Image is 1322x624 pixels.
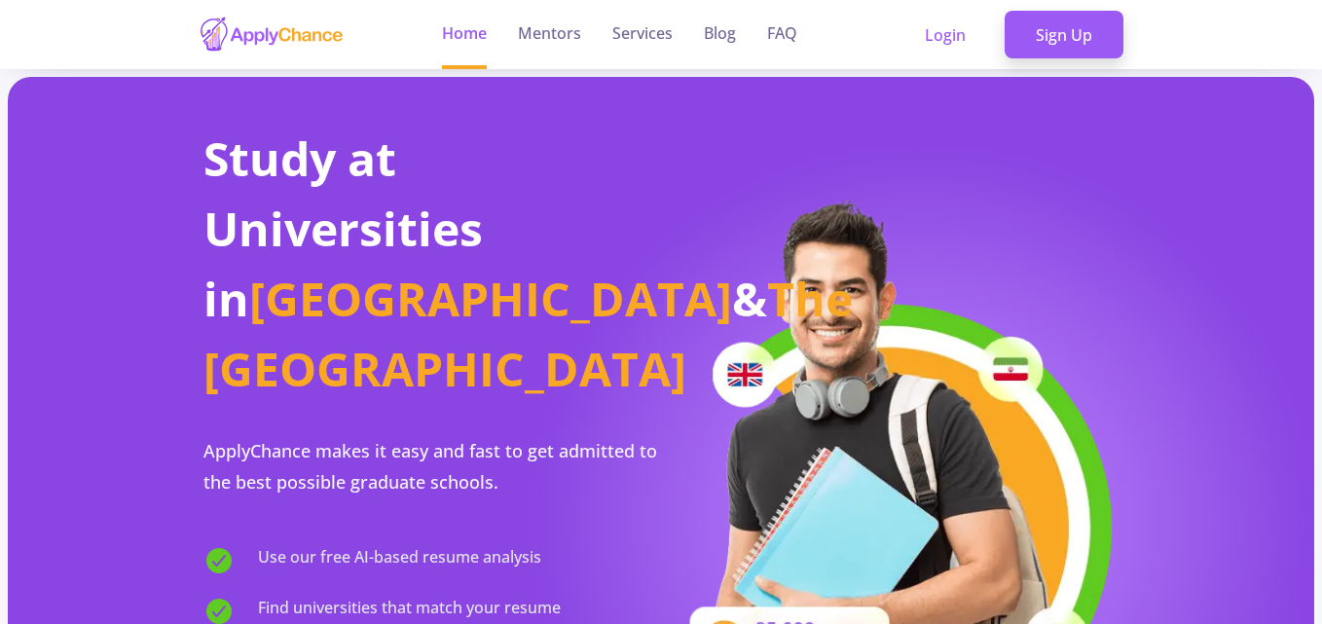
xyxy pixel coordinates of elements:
[894,11,997,59] a: Login
[1005,11,1123,59] a: Sign Up
[199,16,345,54] img: applychance logo
[203,127,483,330] span: Study at Universities in
[249,267,732,330] span: [GEOGRAPHIC_DATA]
[732,267,767,330] span: &
[203,439,657,494] span: ApplyChance makes it easy and fast to get admitted to the best possible graduate schools.
[258,545,541,576] span: Use our free AI-based resume analysis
